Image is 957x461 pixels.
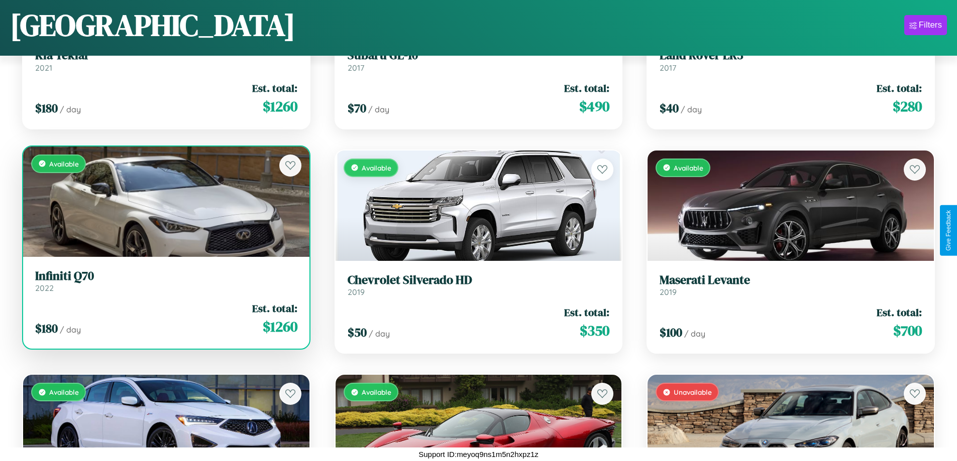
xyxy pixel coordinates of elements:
[35,269,297,283] h3: Infiniti Q70
[60,325,81,335] span: / day
[564,81,609,95] span: Est. total:
[49,160,79,168] span: Available
[348,48,610,63] h3: Subaru GL-10
[660,63,676,73] span: 2017
[681,104,702,114] span: / day
[893,96,922,116] span: $ 280
[263,317,297,337] span: $ 1260
[368,104,389,114] span: / day
[919,20,942,30] div: Filters
[348,273,610,287] h3: Chevrolet Silverado HD
[660,287,677,297] span: 2019
[660,273,922,297] a: Maserati Levante2019
[49,388,79,396] span: Available
[877,305,922,320] span: Est. total:
[674,164,703,172] span: Available
[660,48,922,73] a: Land Rover LR32017
[35,100,58,116] span: $ 180
[674,388,712,396] span: Unavailable
[35,63,52,73] span: 2021
[348,100,366,116] span: $ 70
[684,329,705,339] span: / day
[263,96,297,116] span: $ 1260
[60,104,81,114] span: / day
[35,283,54,293] span: 2022
[893,321,922,341] span: $ 700
[904,15,947,35] button: Filters
[362,388,391,396] span: Available
[579,96,609,116] span: $ 490
[369,329,390,339] span: / day
[348,63,364,73] span: 2017
[35,269,297,293] a: Infiniti Q702022
[348,273,610,297] a: Chevrolet Silverado HD2019
[418,447,538,461] p: Support ID: meyoq9ns1m5n2hxpz1z
[580,321,609,341] span: $ 350
[35,320,58,337] span: $ 180
[35,48,297,73] a: Kia Tekiar2021
[660,324,682,341] span: $ 100
[252,81,297,95] span: Est. total:
[348,48,610,73] a: Subaru GL-102017
[10,5,295,46] h1: [GEOGRAPHIC_DATA]
[877,81,922,95] span: Est. total:
[362,164,391,172] span: Available
[660,100,679,116] span: $ 40
[660,273,922,287] h3: Maserati Levante
[348,287,365,297] span: 2019
[35,48,297,63] h3: Kia Tekiar
[564,305,609,320] span: Est. total:
[660,48,922,63] h3: Land Rover LR3
[945,210,952,251] div: Give Feedback
[252,301,297,316] span: Est. total:
[348,324,367,341] span: $ 50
